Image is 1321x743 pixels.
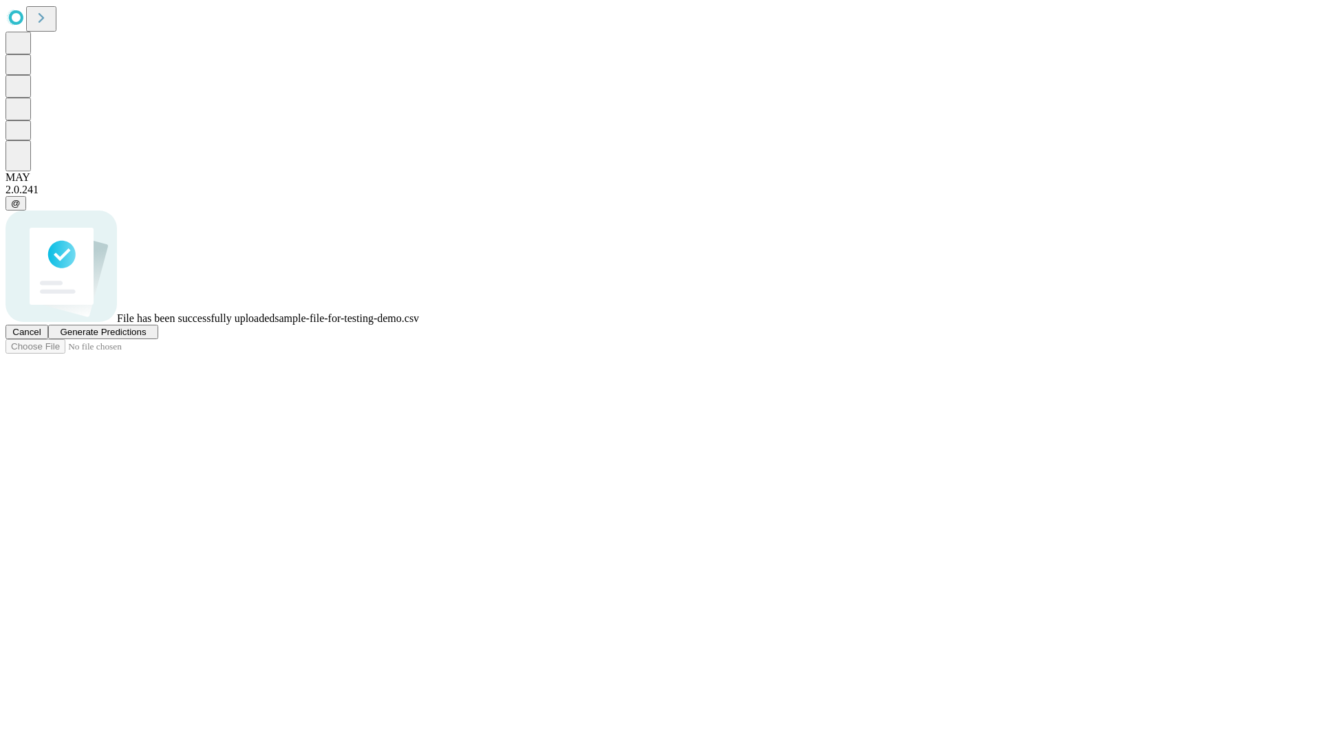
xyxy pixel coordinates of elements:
button: Generate Predictions [48,325,158,339]
span: sample-file-for-testing-demo.csv [275,312,419,324]
span: Generate Predictions [60,327,146,337]
span: @ [11,198,21,208]
span: Cancel [12,327,41,337]
div: MAY [6,171,1315,184]
span: File has been successfully uploaded [117,312,275,324]
button: Cancel [6,325,48,339]
div: 2.0.241 [6,184,1315,196]
button: @ [6,196,26,211]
